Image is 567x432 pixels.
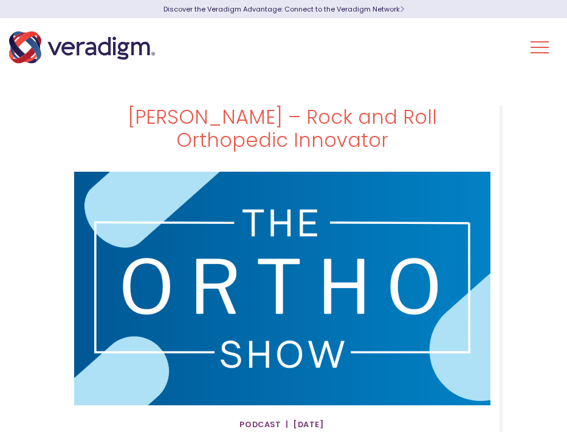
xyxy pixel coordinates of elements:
button: Toggle Navigation Menu [531,32,549,63]
h1: [PERSON_NAME] – Rock and Roll Orthopedic Innovator [74,106,490,152]
img: Veradigm logo [9,27,155,67]
span: Learn More [400,4,404,14]
a: Discover the Veradigm Advantage: Connect to the Veradigm NetworkLearn More [163,4,404,14]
